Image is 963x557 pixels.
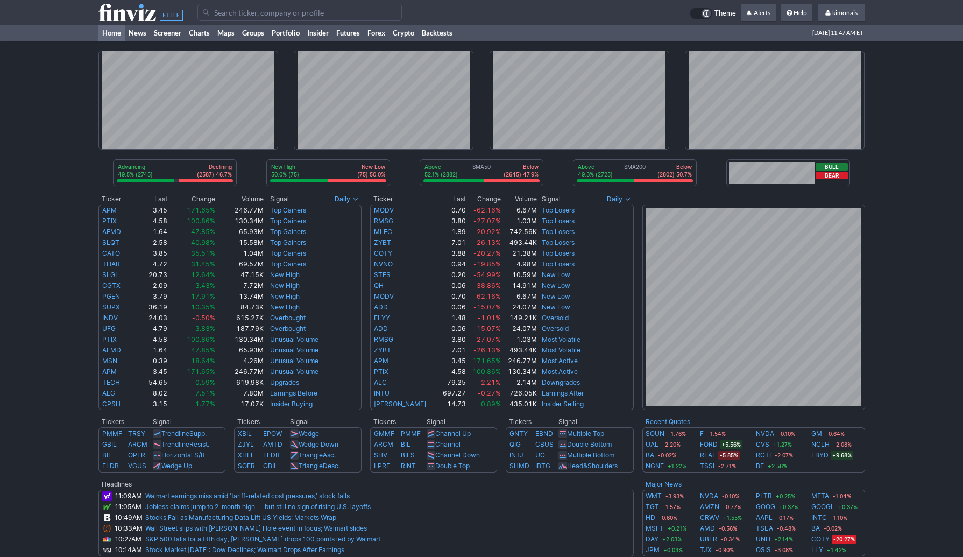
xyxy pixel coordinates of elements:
[191,260,215,268] span: 31.45%
[136,302,168,313] td: 36.19
[197,163,232,171] p: Declining
[473,271,501,279] span: -54.99%
[646,450,654,461] a: BA
[607,194,622,205] span: Daily
[270,400,313,408] a: Insider Buying
[323,451,336,459] span: Asc.
[374,400,426,408] a: [PERSON_NAME]
[161,429,189,438] span: Trendline
[128,440,147,448] a: ARCM
[270,357,318,365] a: Unusual Volume
[374,292,394,300] a: MODV
[270,249,306,257] a: Top Gainers
[374,238,391,246] a: ZYBT
[657,171,692,178] p: (2802) 50.7%
[700,461,714,471] a: TSSI
[136,270,168,280] td: 20.73
[187,206,215,214] span: 171.65%
[332,194,362,205] button: Signals interval
[161,429,207,438] a: TrendlineSupp.
[811,428,822,439] a: GM
[102,400,121,408] a: CPSH
[700,439,718,450] a: FORD
[756,523,773,534] a: TSLA
[216,302,264,313] td: 84.73K
[473,206,501,214] span: -62.16%
[102,462,119,470] a: FLDB
[646,428,664,439] a: SOUN
[501,216,537,227] td: 1.03M
[501,270,537,280] td: 10.59M
[168,194,216,205] th: Change
[98,194,136,205] th: Ticker
[263,462,278,470] a: GBIL
[136,227,168,237] td: 1.64
[102,271,119,279] a: SLGL
[646,461,664,471] a: NGNE
[271,171,299,178] p: 50.0% (75)
[216,205,264,216] td: 246.77M
[374,249,392,257] a: COTY
[646,418,690,426] b: Recent Quotes
[811,439,830,450] a: NCLH
[542,206,575,214] a: Top Losers
[335,194,350,205] span: Daily
[435,440,461,448] a: Channel
[270,292,300,300] a: New High
[535,451,545,459] a: UG
[214,25,238,41] a: Maps
[270,271,300,279] a: New High
[509,429,528,438] a: GNTY
[145,513,336,521] a: Stocks Fall as Manufacturing Data Lift US Yields: Markets Wrap
[437,280,466,291] td: 0.06
[567,462,618,470] a: Head&Shoulders
[437,302,466,313] td: 0.06
[374,281,384,290] a: QH
[435,429,471,438] a: Channel Up
[374,217,393,225] a: RMSG
[700,491,718,502] a: NVDA
[270,314,306,322] a: Overbought
[437,323,466,334] td: 0.06
[542,271,570,279] a: New Low
[191,238,215,246] span: 40.98%
[102,335,117,343] a: PTIX
[185,25,214,41] a: Charts
[102,249,120,257] a: CATO
[756,512,773,523] a: AAPL
[811,502,834,512] a: GOOGL
[646,502,659,512] a: TGT
[299,429,319,438] a: Wedge
[299,462,340,470] a: TriangleDesc.
[102,217,117,225] a: PTIX
[604,194,634,205] button: Signals interval
[756,502,775,512] a: GOOG
[473,238,501,246] span: -26.13%
[700,428,704,439] a: F
[263,451,280,459] a: FLDR
[781,4,812,22] a: Help
[816,172,848,179] button: Bear
[509,451,523,459] a: INTJ
[437,248,466,259] td: 3.88
[136,194,168,205] th: Last
[161,451,205,459] a: Horizontal S/R
[401,440,410,448] a: BIL
[128,462,146,470] a: VGUS
[145,524,367,532] a: Wall Street slips with [PERSON_NAME] Hole event in focus; Walmart slides
[756,428,774,439] a: NVDA
[197,4,402,21] input: Search
[216,280,264,291] td: 7.72M
[191,303,215,311] span: 10.35%
[102,429,122,438] a: PMMF
[270,368,318,376] a: Unusual Volume
[102,206,117,214] a: APM
[191,228,215,236] span: 47.85%
[424,163,458,171] p: Above
[374,429,394,438] a: GMMF
[323,462,340,470] span: Desc.
[145,546,344,554] a: Stock Market [DATE]: Dow Declines; Walmart Drops After Earnings
[374,368,388,376] a: PTIX
[374,303,388,311] a: ADD
[473,217,501,225] span: -27.07%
